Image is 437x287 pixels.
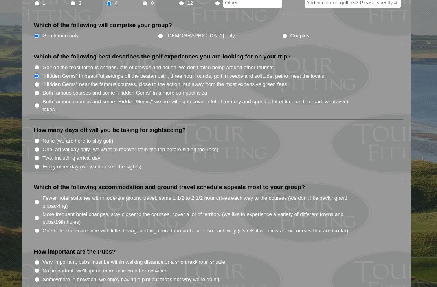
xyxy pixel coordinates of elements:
label: Which of the following will comprise your group? [34,21,172,29]
label: How important are the Pubs? [34,248,116,256]
label: Gentlemen only [42,32,79,40]
label: Couples [290,32,309,40]
label: Both famous courses and some "Hidden Gems," we are willing to cover a lot of territory and spend ... [42,98,358,113]
label: "Hidden Gems" in beautiful settings off the beaten path, three hour rounds, golf in peace and sol... [42,72,324,80]
label: "Hidden Gems" near the famous courses, close to the action, but away from the most expensive gree... [42,80,287,88]
label: One hotel the entire time with little driving, nothing more than an hour or so each way (it’s OK ... [42,227,348,235]
label: One, arrival day only (we want to recover from the trip before hitting the links) [42,146,218,154]
label: Very important, pubs must be within walking distance or a short taxi/hotel shuttle [42,258,225,266]
label: [DEMOGRAPHIC_DATA] only [167,32,235,40]
label: Fewer hotel switches with moderate ground travel, some 1 1/2 to 2 1/2 hour drives each way to the... [42,194,358,210]
label: None (we are here to play golf) [42,137,113,145]
label: Which of the following accommodation and ground travel schedule appeals most to your group? [34,183,305,191]
label: Somewhere in between, we enjoy having a pint but that's not why we're going [42,276,219,283]
label: Every other day (we want to see the sights) [42,163,141,171]
label: How many days off will you be taking for sightseeing? [34,126,186,134]
label: Both famous courses and some "Hidden Gems" in a more compact area [42,89,207,97]
label: Golf on the most famous shrines, lots of crowds and action, we don't mind being around other tour... [42,64,274,71]
label: Which of the following best describes the golf experiences you are looking for on your trip? [34,53,291,60]
label: Not important, we'll spend more time on other activities [42,267,167,275]
label: More frequent hotel changes, stay closer to the courses, cover a lot of territory (we like to exp... [42,210,358,226]
label: Two, including arrival day [42,154,100,162]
